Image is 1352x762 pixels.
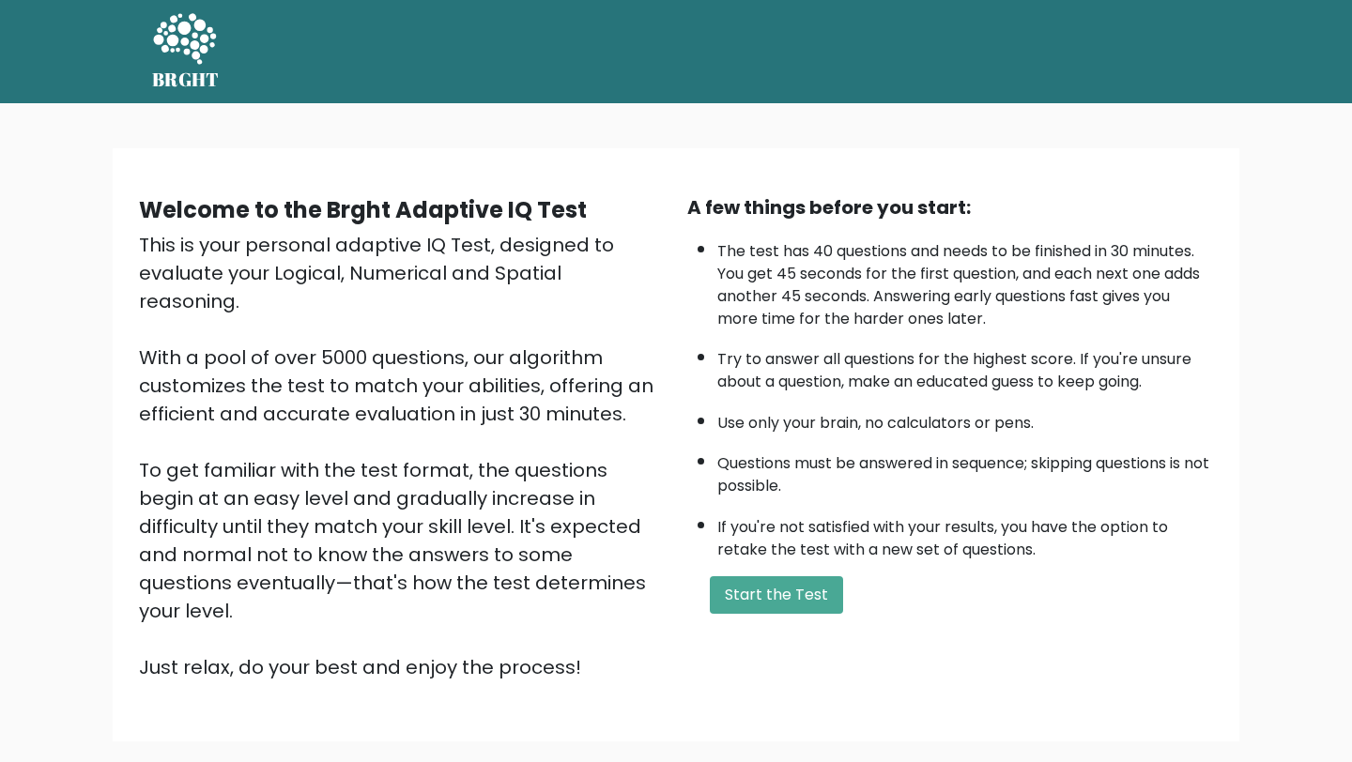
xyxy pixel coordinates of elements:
[717,403,1213,434] li: Use only your brain, no calculators or pens.
[687,193,1213,221] div: A few things before you start:
[152,8,220,96] a: BRGHT
[139,231,665,681] div: This is your personal adaptive IQ Test, designed to evaluate your Logical, Numerical and Spatial ...
[717,339,1213,393] li: Try to answer all questions for the highest score. If you're unsure about a question, make an edu...
[710,576,843,614] button: Start the Test
[717,507,1213,561] li: If you're not satisfied with your results, you have the option to retake the test with a new set ...
[139,194,587,225] b: Welcome to the Brght Adaptive IQ Test
[717,443,1213,497] li: Questions must be answered in sequence; skipping questions is not possible.
[152,69,220,91] h5: BRGHT
[717,231,1213,330] li: The test has 40 questions and needs to be finished in 30 minutes. You get 45 seconds for the firs...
